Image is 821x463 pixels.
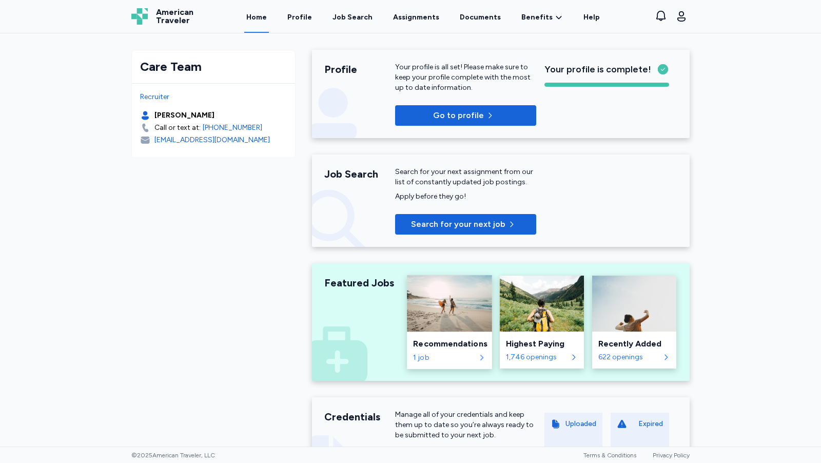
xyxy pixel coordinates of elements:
span: Benefits [521,12,553,23]
span: Your profile is complete! [544,62,651,76]
a: [PHONE_NUMBER] [203,123,262,133]
button: Search for your next job [395,214,536,235]
div: Your profile is all set! Please make sure to keep your profile complete with the most up to date ... [395,62,536,93]
a: RecommendationsRecommendations1 job [407,276,492,369]
div: Highest Paying [506,338,578,350]
span: American Traveler [156,8,193,25]
div: Job Search [324,167,395,181]
button: Go to profile [395,105,536,126]
div: Credentials [324,410,395,424]
div: Apply before they go! [395,191,536,202]
a: Terms & Conditions [583,452,636,459]
img: Highest Paying [500,276,584,332]
div: [EMAIL_ADDRESS][DOMAIN_NAME] [154,135,270,145]
a: Benefits [521,12,563,23]
div: 1,746 openings [506,352,568,362]
div: Profile [324,62,395,76]
img: Logo [131,8,148,25]
div: Care Team [140,59,287,75]
div: [PERSON_NAME] [154,110,214,121]
a: Highest PayingHighest Paying1,746 openings [500,276,584,369]
div: Expired [638,419,663,429]
div: Recently Added [598,338,670,350]
a: Privacy Policy [653,452,690,459]
span: Search for your next job [411,218,505,230]
div: Uploaded [565,419,596,429]
img: Recently Added [592,276,676,332]
span: Go to profile [433,109,484,122]
div: Manage all of your credentials and keep them up to date so you’re always ready to be submitted to... [395,410,536,440]
div: Job Search [333,12,373,23]
div: Recruiter [140,92,287,102]
div: Recommendations [413,338,485,351]
div: Call or text at: [154,123,201,133]
img: Recommendations [407,275,492,332]
div: Featured Jobs [324,276,395,290]
div: 622 openings [598,352,660,362]
div: 1 job [413,353,475,363]
span: © 2025 American Traveler, LLC [131,451,215,459]
a: Recently AddedRecently Added622 openings [592,276,676,369]
div: Search for your next assignment from our list of constantly updated job postings. [395,167,536,187]
a: Home [244,1,269,33]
